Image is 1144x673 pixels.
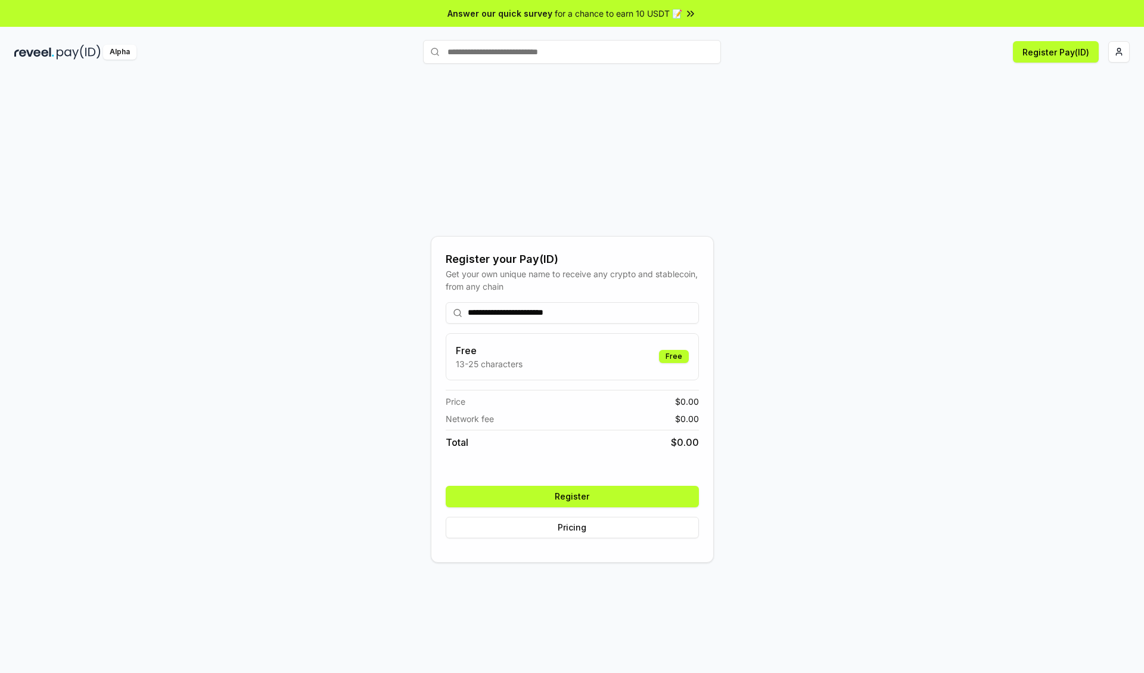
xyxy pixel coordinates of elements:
[446,517,699,538] button: Pricing
[675,413,699,425] span: $ 0.00
[659,350,689,363] div: Free
[14,45,54,60] img: reveel_dark
[446,268,699,293] div: Get your own unique name to receive any crypto and stablecoin, from any chain
[103,45,136,60] div: Alpha
[446,413,494,425] span: Network fee
[456,358,523,370] p: 13-25 characters
[675,395,699,408] span: $ 0.00
[446,486,699,507] button: Register
[671,435,699,449] span: $ 0.00
[446,251,699,268] div: Register your Pay(ID)
[555,7,682,20] span: for a chance to earn 10 USDT 📝
[456,343,523,358] h3: Free
[447,7,552,20] span: Answer our quick survey
[57,45,101,60] img: pay_id
[446,435,468,449] span: Total
[1013,41,1099,63] button: Register Pay(ID)
[446,395,465,408] span: Price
